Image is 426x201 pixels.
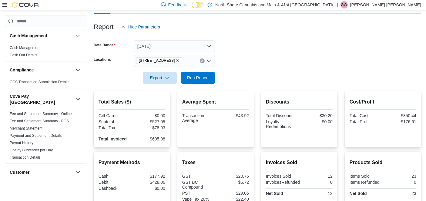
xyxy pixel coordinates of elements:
div: GST [182,174,214,179]
div: Items Refunded [350,180,382,185]
span: Payment and Settlement Details [10,133,62,138]
div: $176.61 [384,119,416,124]
div: Total Profit [350,119,382,124]
div: $0.00 [300,119,333,124]
button: Hide Parameters [119,21,163,33]
h2: Taxes [182,159,249,166]
button: Open list of options [206,58,211,63]
h2: Invoices Sold [266,159,333,166]
p: | [337,1,338,8]
div: 0 [302,180,333,185]
div: -$30.20 [300,113,333,118]
div: InvoicesRefunded [266,180,300,185]
span: Feedback [168,2,187,8]
h2: Payment Methods [99,159,165,166]
span: Fee and Settlement Summary - Online [10,111,72,116]
button: [DATE] [134,40,215,52]
div: Transaction Average [182,113,214,123]
div: Invoices Sold [266,174,298,179]
div: $428.06 [133,180,165,185]
div: 12 [300,191,333,196]
img: Cova [12,2,39,8]
span: Run Report [187,75,209,81]
div: GST BC Compound [182,180,214,189]
a: Tips by Budtender per Day [10,148,53,152]
button: Cash Management [74,32,82,39]
span: 5707 Main St. [136,57,183,64]
h2: Cost/Profit [350,98,416,106]
strong: Net Sold [266,191,283,196]
button: Cova Pay [GEOGRAPHIC_DATA] [74,96,82,103]
h2: Products Sold [350,159,416,166]
button: Customer [10,169,73,175]
h3: Cash Management [10,33,47,39]
a: Cash Management [10,46,40,50]
span: Fee and Settlement Summary - POS [10,119,69,124]
div: $527.05 [133,119,165,124]
strong: Total Invoiced [99,137,127,141]
label: Date Range [94,43,115,48]
button: Run Report [181,72,215,84]
div: 23 [384,191,416,196]
h2: Average Spent [182,98,249,106]
div: $350.44 [384,113,416,118]
div: Total Discount [266,113,298,118]
div: $20.76 [217,174,249,179]
span: GW [341,1,347,8]
span: Cash Out Details [10,53,37,58]
span: [STREET_ADDRESS] [139,58,175,64]
a: OCS Transaction Submission Details [10,80,69,84]
div: $605.98 [133,137,165,141]
h2: Discounts [266,98,333,106]
a: Payout History [10,141,33,145]
p: North Shore Cannabis and Main & 41st [GEOGRAPHIC_DATA] [215,1,334,8]
button: Compliance [10,67,73,73]
h3: Customer [10,169,29,175]
a: Fee and Settlement Summary - POS [10,119,69,123]
a: Transaction Details [10,155,41,160]
span: Tips by Budtender per Day [10,148,53,153]
a: Merchant Statement [10,126,42,130]
div: $43.92 [217,113,249,118]
h3: Compliance [10,67,34,73]
div: Cash [99,174,131,179]
div: Subtotal [99,119,131,124]
button: Cash Management [10,33,73,39]
button: Compliance [74,66,82,74]
div: Cash Management [5,44,86,61]
div: $29.05 [217,191,249,196]
div: Griffin Wright [340,1,348,8]
div: 0 [384,180,416,185]
div: $177.92 [133,174,165,179]
a: Cash Out Details [10,53,37,57]
div: $0.00 [133,113,165,118]
p: [PERSON_NAME] [PERSON_NAME] [350,1,421,8]
button: Export [143,72,177,84]
label: Locations [94,57,111,62]
div: Cashback [99,186,131,191]
strong: Net Sold [350,191,367,196]
div: Items Sold [350,174,382,179]
h2: Total Sales ($) [99,98,165,106]
div: Cova Pay [GEOGRAPHIC_DATA] [5,110,86,163]
div: Total Tax [99,125,131,130]
div: 23 [384,174,416,179]
h3: Report [94,23,114,31]
div: Gift Cards [99,113,131,118]
span: Export [146,72,173,84]
div: Compliance [5,78,86,88]
div: PST [182,191,214,196]
button: Customer [74,169,82,176]
div: 12 [300,174,333,179]
a: Payment and Settlement Details [10,133,62,138]
input: Dark Mode [192,2,204,8]
div: Debit [99,180,131,185]
div: $0.00 [133,186,165,191]
button: Cova Pay [GEOGRAPHIC_DATA] [10,93,73,105]
button: Remove 5707 Main St. from selection in this group [176,59,179,62]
